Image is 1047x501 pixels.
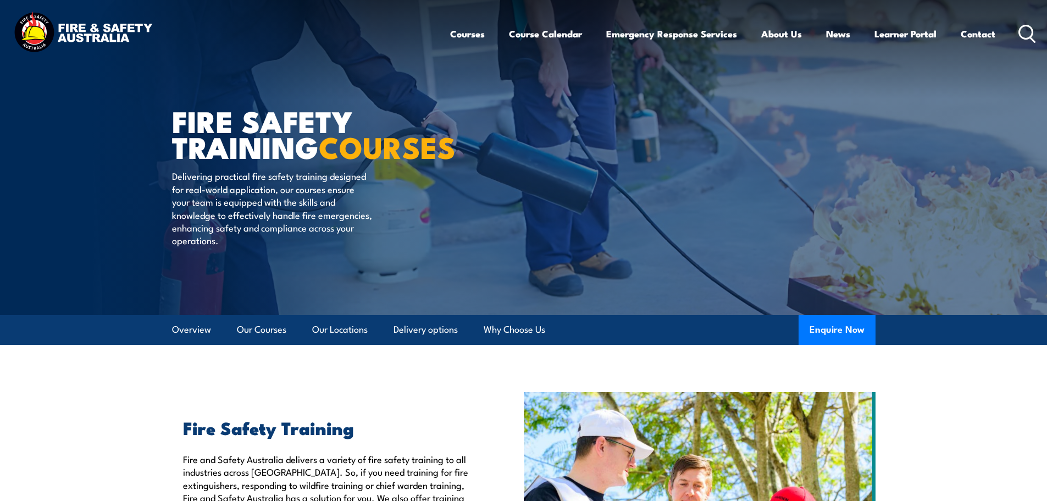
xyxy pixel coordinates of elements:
[237,315,286,344] a: Our Courses
[312,315,368,344] a: Our Locations
[961,19,995,48] a: Contact
[183,420,473,435] h2: Fire Safety Training
[172,169,373,246] p: Delivering practical fire safety training designed for real-world application, our courses ensure...
[172,315,211,344] a: Overview
[172,108,444,159] h1: FIRE SAFETY TRAINING
[450,19,485,48] a: Courses
[509,19,582,48] a: Course Calendar
[761,19,802,48] a: About Us
[394,315,458,344] a: Delivery options
[319,123,456,169] strong: COURSES
[484,315,545,344] a: Why Choose Us
[874,19,937,48] a: Learner Portal
[799,315,876,345] button: Enquire Now
[606,19,737,48] a: Emergency Response Services
[826,19,850,48] a: News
